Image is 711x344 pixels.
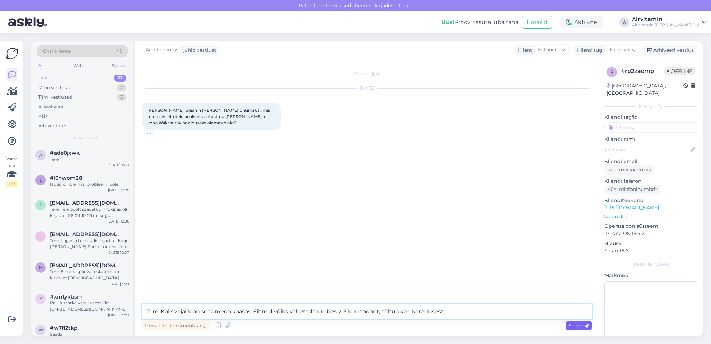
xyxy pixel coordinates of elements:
[604,240,697,247] p: Brauser
[50,156,129,162] div: Tere
[107,250,129,255] div: [DATE] 10:07
[147,108,271,125] span: [PERSON_NAME], plaanin [PERSON_NAME] õhuniisuti, mis ma lisaks filtritele peaksin veel ostma [PER...
[43,48,71,55] span: Otsi kliente
[604,165,654,175] div: Küsi meiliaadressi
[604,230,697,237] p: iPhone OS 18.6.2
[39,296,42,301] span: x
[396,2,412,9] span: Luba
[142,70,592,77] div: Vestlus algas
[117,94,126,101] div: 3
[50,262,122,269] span: merilin686@hotmail.com
[37,61,45,70] div: All
[621,67,664,75] div: # rp2zaomp
[109,162,129,168] div: [DATE] 15:21
[6,156,18,187] div: Vaata siia
[6,47,19,60] img: Askly Logo
[574,47,604,54] div: Klienditugi
[38,123,67,129] div: Arhiveeritud
[632,17,699,22] div: Airvitamin
[6,181,18,187] div: 2 / 3
[50,237,129,250] div: Tere! Lugesin teie uudiskirjast, et kogu [PERSON_NAME] Formi tootevalik on 20% soodsamalt alates ...
[604,103,697,109] div: Kliendi info
[604,185,660,194] div: Küsi telefoninumbrit
[50,181,129,187] div: Nüüd on olemas, probleemi pole.
[515,47,532,54] div: Klient
[441,19,454,25] b: Uus!
[538,46,559,54] span: Estonian
[50,300,129,312] div: Palun saatke vastus emailile: [EMAIL_ADDRESS][DOMAIN_NAME]
[604,197,697,204] p: Klienditeekond
[145,46,171,54] span: Airvitamin
[604,204,659,211] a: [URL][DOMAIN_NAME]
[610,46,631,54] span: Estonian
[38,103,64,110] div: AI Assistent
[604,261,697,268] div: [PERSON_NAME]
[50,200,122,206] span: piret.kattai@gmail.com
[604,213,697,220] p: Vaata edasi ...
[604,272,697,279] p: Märkmed
[605,146,689,153] input: Lisa nimi
[604,177,697,185] p: Kliendi telefon
[39,202,42,208] span: p
[108,187,129,193] div: [DATE] 13:28
[108,219,129,224] div: [DATE] 12:06
[50,325,77,331] span: #w7fl2tkp
[38,113,48,120] div: Kõik
[66,135,99,141] span: Uued vestlused
[604,135,697,143] p: Kliendi nimi
[50,269,129,281] div: Tere! E-esmaspäeva reklaamis on kirjas, et [DEMOGRAPHIC_DATA] rakendub ka filtritele. Samas, [PER...
[72,61,84,70] div: Web
[50,331,129,337] div: Saada
[142,85,592,91] div: [DATE]
[441,18,519,26] div: Proovi tasuta juba täna:
[39,152,42,158] span: a
[39,327,43,333] span: w
[142,304,592,319] textarea: Tere. Kõik vajalik on seadmega kaasas. Filtreid võiks vahetada umbes 2-3 kuu tagant, sõltub vee k...
[38,75,47,82] div: Uus
[604,247,697,254] p: Safari 18.6
[38,94,72,101] div: Tiimi vestlused
[632,22,699,28] div: Airvitamin [PERSON_NAME] OÜ
[604,114,697,121] p: Kliendi tag'id
[40,177,42,183] span: l
[39,265,43,270] span: m
[560,16,603,28] div: Aktiivne
[643,45,696,55] div: Arhiveeri vestlus
[50,294,83,300] span: #xmtykbsm
[604,122,697,133] input: Lisa tag
[114,75,126,82] div: 62
[632,17,707,28] a: AirvitaminAirvitamin [PERSON_NAME] OÜ
[50,175,82,181] span: #l6hwom28
[50,206,129,219] div: Tere! Teie poolt saadetud infokirjas oli kirjas, et 08.09-10.09 on kogu [PERSON_NAME] Formi toote...
[607,82,683,97] div: [GEOGRAPHIC_DATA], [GEOGRAPHIC_DATA]
[50,231,122,237] span: triin.nuut@gmail.com
[38,84,73,91] div: Minu vestlused
[619,17,629,27] div: A
[569,322,589,329] span: Saada
[109,281,129,286] div: [DATE] 9:29
[50,150,80,156] span: #ade0jxwk
[142,321,210,330] div: Privaatne kommentaar
[604,223,697,230] p: Operatsioonisüsteem
[111,61,128,70] div: Socials
[144,131,170,136] span: 14:42
[664,67,695,75] span: Offline
[117,84,126,91] div: 7
[610,69,613,75] span: r
[604,158,697,165] p: Kliendi email
[108,312,129,318] div: [DATE] 22:31
[522,16,552,29] button: Emailid
[181,47,216,54] div: juhib vestlust
[40,234,42,239] span: t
